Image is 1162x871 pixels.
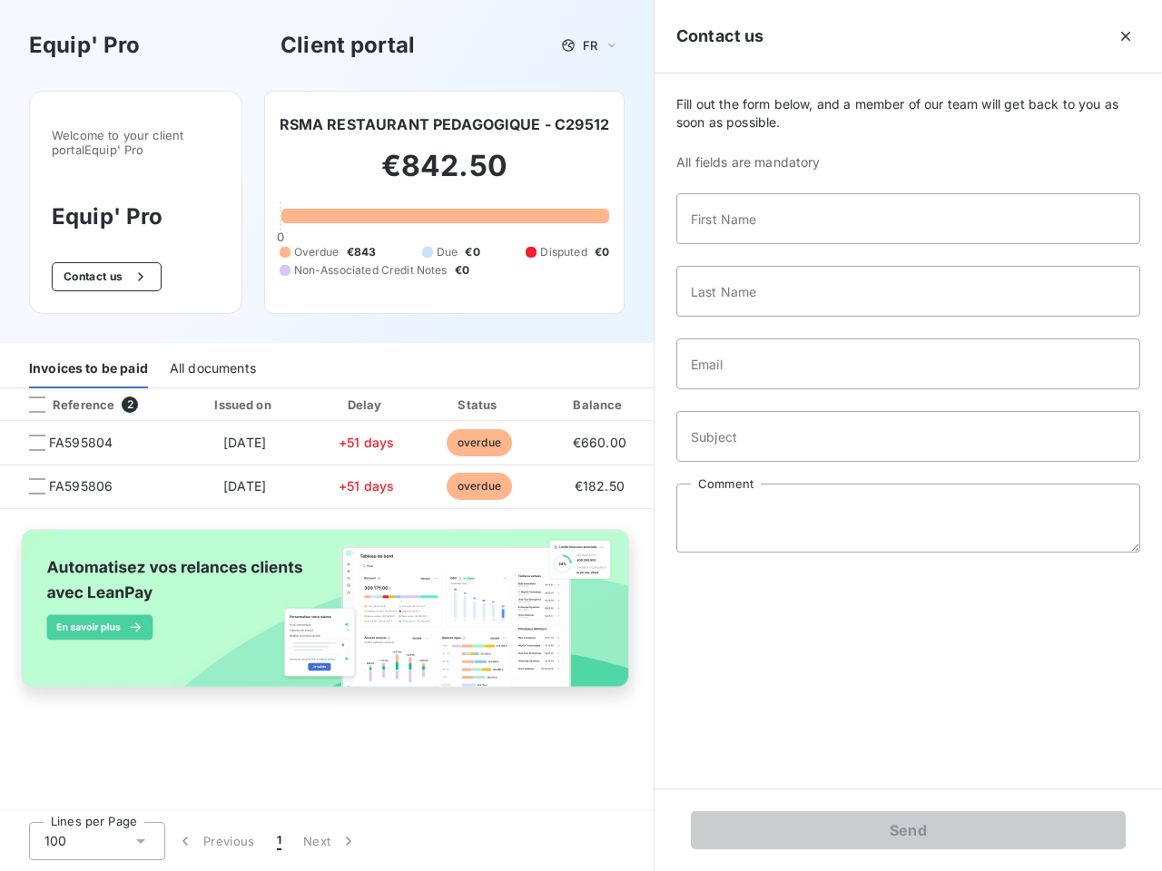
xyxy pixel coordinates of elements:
[277,230,284,244] span: 0
[29,29,141,62] h3: Equip' Pro
[425,396,533,414] div: Status
[339,435,394,450] span: +51 days
[540,396,658,414] div: Balance
[122,396,138,413] span: 2
[676,411,1140,462] input: placeholder
[49,477,113,495] span: FA595806
[315,396,419,414] div: Delay
[540,244,586,260] span: Disputed
[465,244,479,260] span: €0
[347,244,377,260] span: €843
[447,429,512,456] span: overdue
[7,520,646,714] img: banner
[294,262,448,279] span: Non-Associated Credit Notes
[277,832,281,850] span: 1
[182,396,307,414] div: Issued on
[29,350,148,388] div: Invoices to be paid
[15,396,114,413] div: Reference
[44,832,66,850] span: 100
[281,29,415,62] h3: Client portal
[223,435,266,450] span: [DATE]
[583,38,597,53] span: FR
[447,473,512,500] span: overdue
[676,24,764,49] h5: Contact us
[437,244,458,260] span: Due
[339,478,394,494] span: +51 days
[691,811,1126,849] button: Send
[676,266,1140,317] input: placeholder
[170,350,256,388] div: All documents
[49,434,113,452] span: FA595804
[294,244,340,260] span: Overdue
[292,822,369,860] button: Next
[595,244,609,260] span: €0
[280,113,609,135] h6: RSMA RESTAURANT PEDAGOGIQUE - C29512
[573,435,626,450] span: €660.00
[676,193,1140,244] input: placeholder
[455,262,469,279] span: €0
[52,201,220,233] h3: Equip' Pro
[676,338,1140,389] input: placeholder
[676,95,1140,132] span: Fill out the form below, and a member of our team will get back to you as soon as possible.
[266,822,292,860] button: 1
[280,148,609,202] h2: €842.50
[165,822,266,860] button: Previous
[52,128,220,157] span: Welcome to your client portal Equip' Pro
[223,478,266,494] span: [DATE]
[676,153,1140,171] span: All fields are mandatory
[52,262,162,291] button: Contact us
[575,478,625,494] span: €182.50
